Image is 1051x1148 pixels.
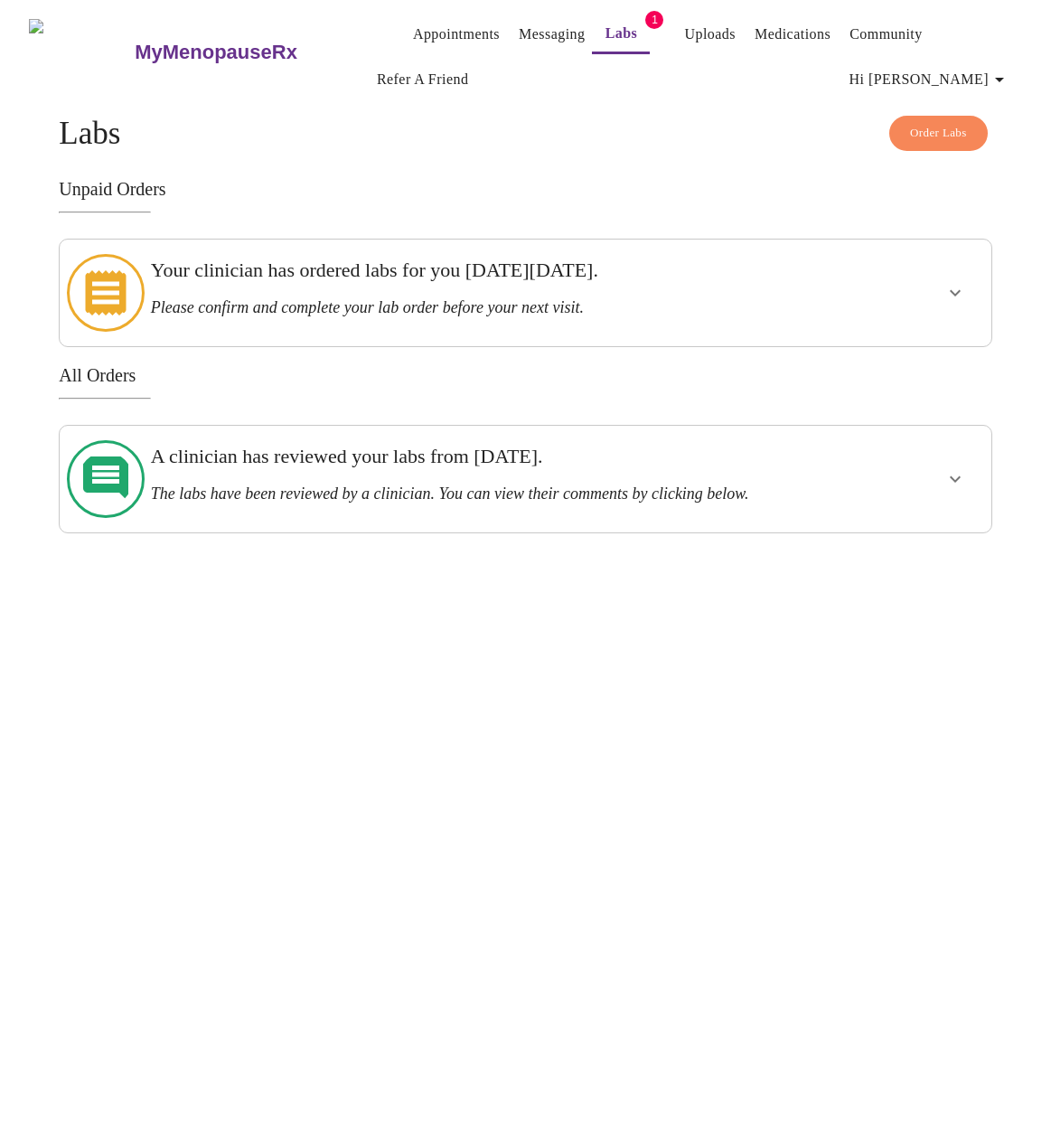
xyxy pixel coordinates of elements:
a: Community [849,22,923,47]
span: Hi [PERSON_NAME] [849,67,1010,92]
h3: Unpaid Orders [59,179,991,200]
a: Appointments [413,22,500,47]
h3: A clinician has reviewed your labs from [DATE]. [151,445,810,468]
button: Hi [PERSON_NAME] [842,61,1018,98]
button: Uploads [677,16,743,52]
button: Community [842,16,930,52]
h3: All Orders [59,365,991,386]
button: Labs [592,15,650,54]
span: Order Labs [910,123,967,144]
button: Appointments [406,16,507,52]
h3: MyMenopauseRx [135,41,297,64]
a: Messaging [519,22,585,47]
a: Refer a Friend [377,67,469,92]
h3: Your clinician has ordered labs for you [DATE][DATE]. [151,259,810,282]
a: Medications [755,22,830,47]
img: MyMenopauseRx Logo [29,19,133,87]
a: Labs [605,21,638,46]
button: Refer a Friend [370,61,476,98]
button: show more [934,271,977,315]
button: show more [934,457,977,501]
h3: The labs have been reviewed by a clinician. You can view their comments by clicking below. [151,485,810,503]
a: MyMenopauseRx [133,21,370,84]
span: 1 [645,11,663,29]
h3: Please confirm and complete your lab order before your next visit. [151,298,810,317]
a: Uploads [684,22,736,47]
button: Medications [747,16,838,52]
button: Messaging [511,16,592,52]
h4: Labs [59,116,991,152]
button: Order Labs [889,116,988,151]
